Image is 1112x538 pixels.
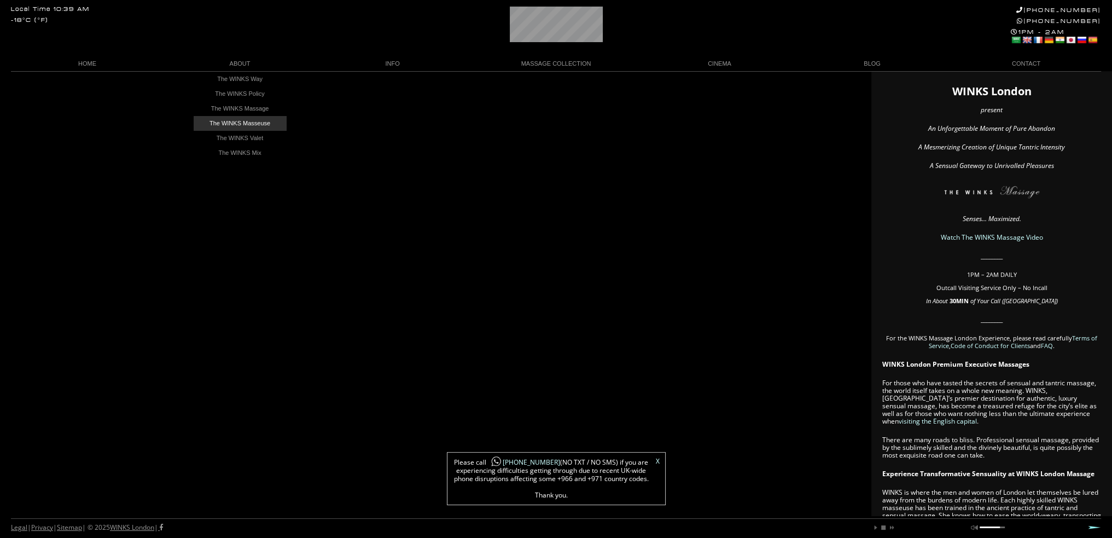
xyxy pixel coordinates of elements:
[941,233,1043,242] a: Watch The WINKS Massage Video
[951,342,1030,350] a: Code of Conduct for Clients
[971,524,977,531] a: mute
[11,18,48,24] div: -18°C (°F)
[899,416,977,426] a: visiting the English capital
[882,252,1101,260] p: ________
[882,316,1101,323] p: ________
[453,458,650,499] span: Please call (NO TXT / NO SMS) if you are experiencing difficulties getting through due to recent ...
[911,186,1072,203] img: The WINKS London Massage
[882,489,1101,535] p: WINKS is where the men and women of London let themselves be lured away from the burdens of moder...
[1017,18,1101,25] a: [PHONE_NUMBER]
[31,523,53,532] a: Privacy
[948,56,1101,71] a: CONTACT
[1011,36,1021,44] a: Arabic
[882,469,1094,478] strong: Experience Transformative Sensuality at WINKS London Massage
[882,360,1029,369] strong: WINKS London Premium Executive Massages
[194,101,287,116] a: The WINKS Massage
[930,161,1054,170] em: A Sensual Gateway to Unrivalled Pleasures
[888,524,894,531] a: next
[1088,525,1101,529] a: Next
[469,56,643,71] a: MASSAGE COLLECTION
[956,297,969,305] strong: MIN
[918,142,1065,152] em: A Mesmerizing Creation of Unique Tantric Intensity
[950,297,956,305] span: 30
[882,88,1101,95] h1: WINKS London
[194,72,287,86] a: The WINKS Way
[880,524,887,531] a: stop
[11,7,90,13] div: Local Time 10:39 AM
[926,297,948,305] em: In About
[1066,36,1075,44] a: Japanese
[929,334,1097,350] a: Terms of Service
[11,523,27,532] a: Legal
[1044,36,1053,44] a: German
[11,519,163,536] div: | | | © 2025 |
[656,458,660,465] a: X
[316,56,469,71] a: INFO
[970,297,1058,305] em: of Your Call ([GEOGRAPHIC_DATA])
[882,436,1101,459] p: There are many roads to bliss. Professional sensual massage, provided by the sublimely skilled an...
[1022,36,1032,44] a: English
[491,456,502,467] img: whatsapp-icon1.png
[194,86,287,101] a: The WINKS Policy
[936,284,1047,292] span: Outcall Visiting Service Only – No Incall
[886,334,1097,350] span: For the WINKS Massage London Experience, please read carefully , and .
[486,458,560,467] a: [PHONE_NUMBER]
[164,56,316,71] a: ABOUT
[796,56,948,71] a: BLOG
[1033,36,1043,44] a: French
[872,524,879,531] a: play
[963,214,1021,223] em: Senses… Maximized.
[1041,342,1053,350] a: FAQ
[643,56,796,71] a: CINEMA
[1087,36,1097,44] a: Spanish
[1055,36,1064,44] a: Hindi
[981,105,1003,114] em: present
[967,270,1017,279] span: 1PM – 2AM DAILY
[110,523,154,532] a: WINKS London
[1016,7,1101,14] a: [PHONE_NUMBER]
[194,116,287,131] a: The WINKS Masseuse
[1076,36,1086,44] a: Russian
[928,124,1055,133] em: An Unforgettable Moment of Pure Abandon
[194,146,287,160] a: The WINKS Mix
[57,523,82,532] a: Sitemap
[11,56,164,71] a: HOME
[194,131,287,146] a: The WINKS Valet
[882,379,1101,425] p: For those who have tasted the secrets of sensual and tantric massage, the world itself takes on a...
[1011,28,1101,46] div: 1PM - 2AM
